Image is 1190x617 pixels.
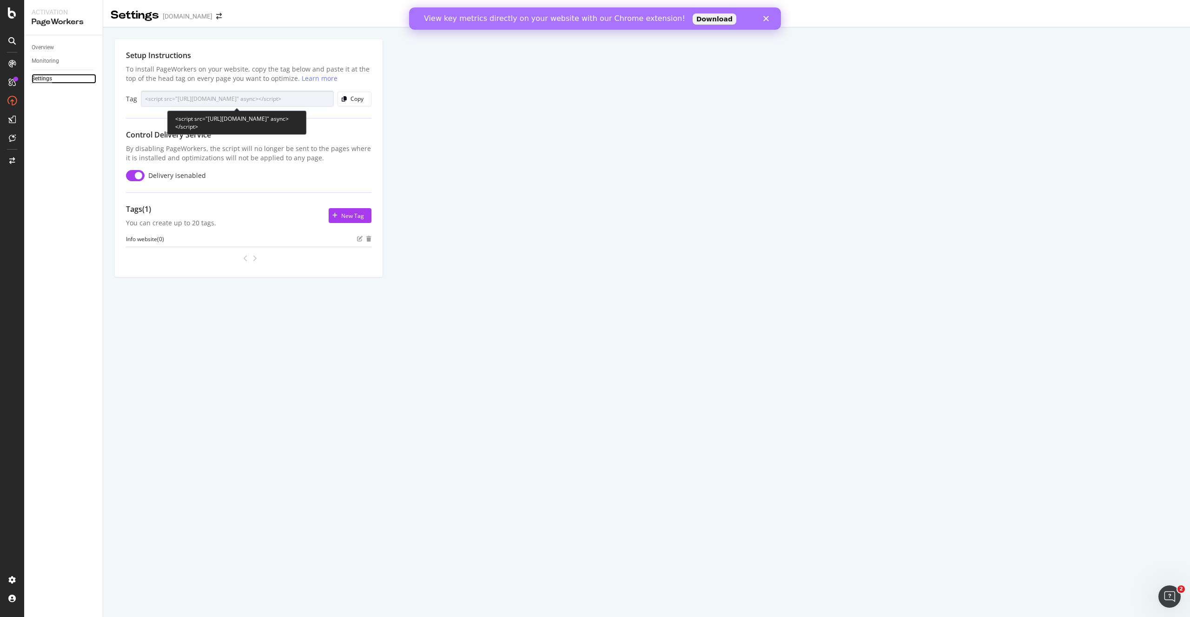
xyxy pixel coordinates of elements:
iframe: Intercom live chat [1158,585,1181,608]
div: Monitoring [32,56,59,66]
div: Settings [111,7,159,23]
button: New Tag [329,208,371,223]
div: Info website ( 0 ) [126,235,164,243]
div: Overview [32,43,54,53]
div: edit [357,235,363,243]
span: 2 [1177,585,1185,593]
div: angle-left [239,251,251,266]
div: Settings [32,74,52,84]
div: arrow-right-arrow-left [216,13,222,20]
button: Copy [337,92,371,106]
div: trash [366,235,371,243]
div: Delivery is enabled [148,171,206,180]
div: Setup Instructions [126,50,371,61]
div: Tags (1) [126,204,216,215]
div: Activation [32,7,95,17]
div: New Tag [341,212,364,220]
div: Tag [126,94,137,104]
a: Settings [32,74,96,84]
iframe: Intercom live chat bannière [409,7,781,30]
div: You can create up to 20 tags. [126,218,216,228]
a: Overview [32,43,96,53]
a: Learn more [302,74,337,83]
div: By disabling PageWorkers, the script will no longer be sent to the pages where it is installed an... [126,144,371,163]
a: Monitoring [32,56,96,66]
div: Copy [350,95,364,103]
div: Control Delivery Service [126,130,371,140]
div: <script src="[URL][DOMAIN_NAME]" async></script> [167,111,307,135]
div: [DOMAIN_NAME] [163,12,212,21]
div: To install PageWorkers on your website, copy the tag below and paste it at the top of the head ta... [126,65,371,83]
div: angle-right [251,254,258,263]
div: PageWorkers [32,17,95,27]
